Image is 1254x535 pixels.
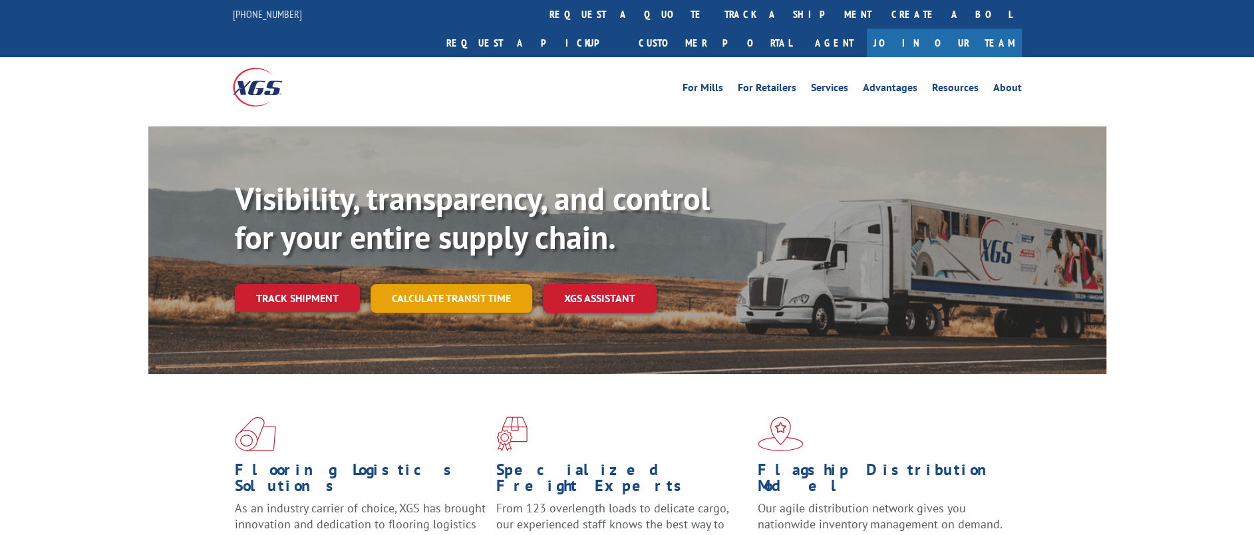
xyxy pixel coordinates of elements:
[371,284,532,313] a: Calculate transit time
[811,83,848,97] a: Services
[738,83,796,97] a: For Retailers
[993,83,1022,97] a: About
[233,7,302,21] a: [PHONE_NUMBER]
[802,29,867,57] a: Agent
[629,29,802,57] a: Customer Portal
[436,29,629,57] a: Request a pickup
[758,462,1009,500] h1: Flagship Distribution Model
[863,83,917,97] a: Advantages
[932,83,979,97] a: Resources
[543,284,657,313] a: XGS ASSISTANT
[758,500,1003,532] span: Our agile distribution network gives you nationwide inventory management on demand.
[683,83,723,97] a: For Mills
[496,462,748,500] h1: Specialized Freight Experts
[867,29,1022,57] a: Join Our Team
[496,417,528,451] img: xgs-icon-focused-on-flooring-red
[235,417,276,451] img: xgs-icon-total-supply-chain-intelligence-red
[235,462,486,500] h1: Flooring Logistics Solutions
[235,284,360,312] a: Track shipment
[235,178,710,258] b: Visibility, transparency, and control for your entire supply chain.
[758,417,804,451] img: xgs-icon-flagship-distribution-model-red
